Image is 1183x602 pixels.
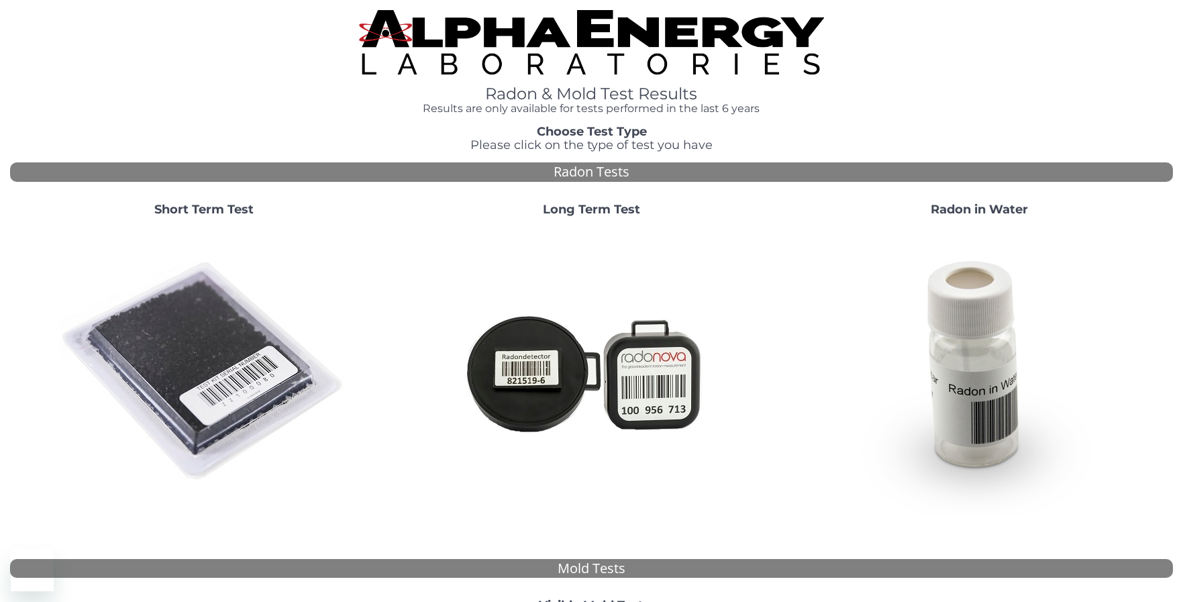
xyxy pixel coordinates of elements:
strong: Radon in Water [931,202,1028,217]
strong: Short Term Test [154,202,254,217]
div: Radon Tests [10,162,1173,182]
iframe: Button to launch messaging window [11,548,54,591]
img: TightCrop.jpg [359,10,824,74]
div: Mold Tests [10,559,1173,579]
img: Radtrak2vsRadtrak3.jpg [447,228,735,516]
img: ShortTerm.jpg [60,228,348,516]
span: Please click on the type of test you have [470,138,713,152]
strong: Long Term Test [543,202,640,217]
h4: Results are only available for tests performed in the last 6 years [359,103,824,115]
strong: Choose Test Type [537,124,647,139]
img: RadoninWater.jpg [835,228,1123,516]
h1: Radon & Mold Test Results [359,85,824,103]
